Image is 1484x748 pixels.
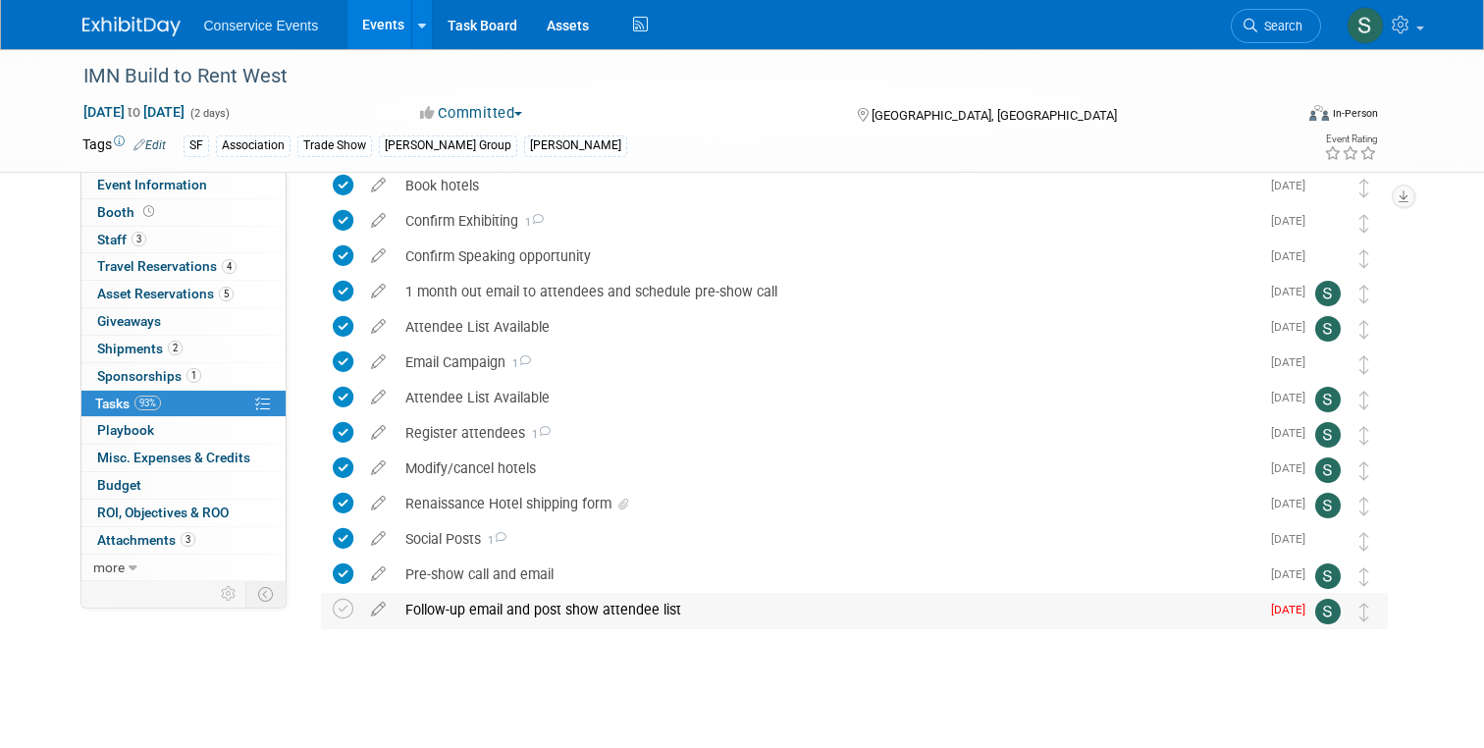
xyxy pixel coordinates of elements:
[1231,9,1321,43] a: Search
[1359,320,1369,339] i: Move task
[81,472,286,499] a: Budget
[361,565,396,583] a: edit
[396,487,1259,520] div: Renaissance Hotel shipping form
[1315,493,1341,518] img: Savannah Doctor
[139,204,158,219] span: Booth not reserved yet
[297,135,372,156] div: Trade Show
[1309,105,1329,121] img: Format-Inperson.png
[1359,179,1369,197] i: Move task
[77,59,1268,94] div: IMN Build to Rent West
[97,505,229,520] span: ROI, Objectives & ROO
[1271,355,1315,369] span: [DATE]
[525,428,551,441] span: 1
[1315,563,1341,589] img: Savannah Doctor
[361,212,396,230] a: edit
[125,104,143,120] span: to
[81,199,286,226] a: Booth
[361,389,396,406] a: edit
[1315,281,1341,306] img: Savannah Doctor
[396,381,1259,414] div: Attendee List Available
[361,177,396,194] a: edit
[97,422,154,438] span: Playbook
[361,318,396,336] a: edit
[1315,599,1341,624] img: Savannah Doctor
[1315,316,1341,342] img: Savannah Doctor
[396,346,1259,379] div: Email Campaign
[81,227,286,253] a: Staff3
[396,204,1259,238] div: Confirm Exhibiting
[1271,214,1315,228] span: [DATE]
[1271,179,1315,192] span: [DATE]
[1359,532,1369,551] i: Move task
[219,287,234,301] span: 5
[1271,497,1315,510] span: [DATE]
[81,391,286,417] a: Tasks93%
[1359,355,1369,374] i: Move task
[97,177,207,192] span: Event Information
[396,310,1259,344] div: Attendee List Available
[1271,532,1315,546] span: [DATE]
[1271,603,1315,616] span: [DATE]
[82,17,181,36] img: ExhibitDay
[1315,528,1341,554] img: Monica Barnson
[396,169,1259,202] div: Book hotels
[186,368,201,383] span: 1
[81,336,286,362] a: Shipments2
[1271,461,1315,475] span: [DATE]
[1315,175,1341,200] img: Amiee Griffey
[396,522,1259,556] div: Social Posts
[361,353,396,371] a: edit
[361,283,396,300] a: edit
[379,135,517,156] div: [PERSON_NAME] Group
[1324,134,1377,144] div: Event Rating
[97,450,250,465] span: Misc. Expenses & Credits
[1359,461,1369,480] i: Move task
[505,357,531,370] span: 1
[82,103,185,121] span: [DATE] [DATE]
[361,530,396,548] a: edit
[396,240,1259,273] div: Confirm Speaking opportunity
[1359,391,1369,409] i: Move task
[1187,102,1378,132] div: Event Format
[396,593,1259,626] div: Follow-up email and post show attendee list
[1347,7,1384,44] img: Savannah Doctor
[1315,351,1341,377] img: Monica Barnson
[1271,285,1315,298] span: [DATE]
[361,459,396,477] a: edit
[396,452,1259,485] div: Modify/cancel hotels
[396,275,1259,308] div: 1 month out email to attendees and schedule pre-show call
[361,247,396,265] a: edit
[1315,457,1341,483] img: Savannah Doctor
[97,532,195,548] span: Attachments
[81,417,286,444] a: Playbook
[97,477,141,493] span: Budget
[81,555,286,581] a: more
[245,581,286,607] td: Toggle Event Tabs
[1359,249,1369,268] i: Move task
[184,135,209,156] div: SF
[97,204,158,220] span: Booth
[81,500,286,526] a: ROI, Objectives & ROO
[81,527,286,554] a: Attachments3
[481,534,506,547] span: 1
[872,108,1117,123] span: [GEOGRAPHIC_DATA], [GEOGRAPHIC_DATA]
[188,107,230,120] span: (2 days)
[1257,19,1302,33] span: Search
[216,135,291,156] div: Association
[95,396,161,411] span: Tasks
[134,396,161,410] span: 93%
[168,341,183,355] span: 2
[1315,422,1341,448] img: Savannah Doctor
[1359,214,1369,233] i: Move task
[1315,387,1341,412] img: Savannah Doctor
[81,308,286,335] a: Giveaways
[97,313,161,329] span: Giveaways
[1271,249,1315,263] span: [DATE]
[396,416,1259,450] div: Register attendees
[396,558,1259,591] div: Pre-show call and email
[1359,426,1369,445] i: Move task
[81,363,286,390] a: Sponsorships1
[97,341,183,356] span: Shipments
[361,495,396,512] a: edit
[1315,210,1341,236] img: Amiee Griffey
